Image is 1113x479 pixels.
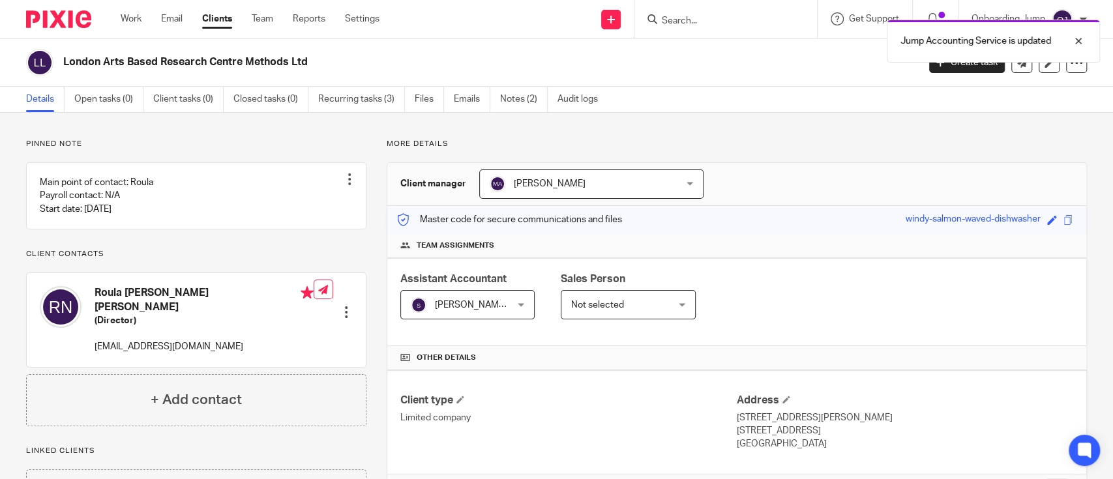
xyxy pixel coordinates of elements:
[900,35,1051,48] p: Jump Accounting Service is updated
[26,446,366,456] p: Linked clients
[1052,9,1073,30] img: svg%3E
[95,340,314,353] p: [EMAIL_ADDRESS][DOMAIN_NAME]
[153,87,224,112] a: Client tasks (0)
[26,10,91,28] img: Pixie
[252,12,273,25] a: Team
[500,87,548,112] a: Notes (2)
[40,286,82,328] img: svg%3E
[561,274,625,284] span: Sales Person
[906,212,1041,227] div: windy-salmon-waved-dishwasher
[737,411,1073,424] p: [STREET_ADDRESS][PERSON_NAME]
[571,300,624,310] span: Not selected
[737,437,1073,450] p: [GEOGRAPHIC_DATA]
[63,55,740,69] h2: London Arts Based Research Centre Methods Ltd
[411,297,426,313] img: svg%3E
[293,12,325,25] a: Reports
[95,286,314,314] h4: Roula [PERSON_NAME] [PERSON_NAME]
[929,52,1005,73] a: Create task
[161,12,183,25] a: Email
[26,49,53,76] img: svg%3E
[415,87,444,112] a: Files
[737,424,1073,437] p: [STREET_ADDRESS]
[26,249,366,259] p: Client contacts
[454,87,490,112] a: Emails
[417,353,476,363] span: Other details
[345,12,379,25] a: Settings
[490,176,505,192] img: svg%3E
[74,87,143,112] a: Open tasks (0)
[514,179,586,188] span: [PERSON_NAME]
[202,12,232,25] a: Clients
[400,177,466,190] h3: Client manager
[233,87,308,112] a: Closed tasks (0)
[301,286,314,299] i: Primary
[26,139,366,149] p: Pinned note
[400,274,507,284] span: Assistant Accountant
[417,240,494,251] span: Team assignments
[400,394,737,407] h4: Client type
[318,87,405,112] a: Recurring tasks (3)
[121,12,141,25] a: Work
[151,390,242,410] h4: + Add contact
[400,411,737,424] p: Limited company
[387,139,1087,149] p: More details
[737,394,1073,407] h4: Address
[397,213,622,226] p: Master code for secure communications and files
[435,300,514,310] span: [PERSON_NAME] S
[26,87,65,112] a: Details
[557,87,608,112] a: Audit logs
[95,314,314,327] h5: (Director)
